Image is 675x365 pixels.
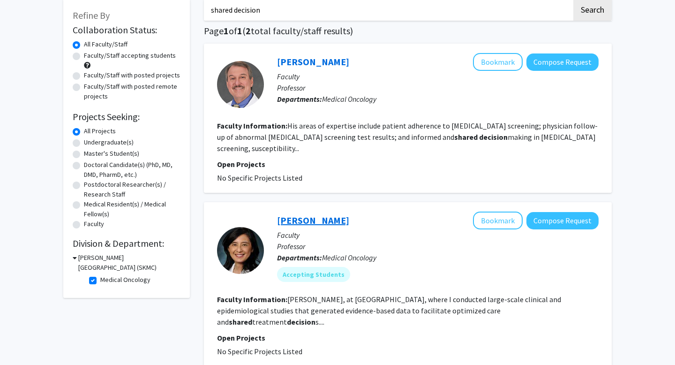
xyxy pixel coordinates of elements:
b: Faculty Information: [217,295,287,304]
fg-read-more: [PERSON_NAME], at [GEOGRAPHIC_DATA], where I conducted large-scale clinical and epidemiological s... [217,295,561,327]
iframe: Chat [7,323,40,358]
p: Faculty [277,229,599,241]
a: [PERSON_NAME] [277,214,349,226]
p: Professor [277,82,599,93]
a: [PERSON_NAME] [277,56,349,68]
label: Faculty/Staff with posted projects [84,70,180,80]
h2: Collaboration Status: [73,24,180,36]
label: All Faculty/Staff [84,39,127,49]
fg-read-more: His areas of expertise include patient adherence to [MEDICAL_DATA] screening; physician follow-up... [217,121,598,153]
span: No Specific Projects Listed [217,347,302,356]
label: Medical Oncology [100,275,150,285]
p: Open Projects [217,332,599,343]
h3: [PERSON_NAME][GEOGRAPHIC_DATA] (SKMC) [78,253,180,273]
b: Departments: [277,94,322,104]
label: Undergraduate(s) [84,137,134,147]
mat-chip: Accepting Students [277,267,350,282]
b: decision [287,317,315,327]
span: Medical Oncology [322,253,376,262]
label: Medical Resident(s) / Medical Fellow(s) [84,199,180,219]
label: Postdoctoral Researcher(s) / Research Staff [84,180,180,199]
label: Faculty/Staff accepting students [84,51,176,61]
span: Refine By [73,9,110,21]
b: shared [454,132,478,142]
span: 2 [246,25,251,37]
button: Add Ronald Myers to Bookmarks [473,53,523,71]
h1: Page of ( total faculty/staff results) [204,25,612,37]
label: All Projects [84,126,116,136]
span: 1 [224,25,229,37]
button: Compose Request to Ronald Myers [526,53,599,71]
b: Departments: [277,253,322,262]
h2: Projects Seeking: [73,111,180,122]
span: Medical Oncology [322,94,376,104]
p: Faculty [277,71,599,82]
label: Doctoral Candidate(s) (PhD, MD, DMD, PharmD, etc.) [84,160,180,180]
b: decision [479,132,508,142]
p: Professor [277,241,599,252]
button: Add Grace Lu-Yao to Bookmarks [473,212,523,229]
label: Faculty [84,219,104,229]
label: Faculty/Staff with posted remote projects [84,82,180,101]
span: 1 [237,25,242,37]
b: shared [229,317,252,327]
p: Open Projects [217,159,599,170]
h2: Division & Department: [73,238,180,249]
span: No Specific Projects Listed [217,173,302,182]
b: Faculty Information: [217,121,287,130]
label: Master's Student(s) [84,149,139,159]
button: Compose Request to Grace Lu-Yao [526,212,599,229]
